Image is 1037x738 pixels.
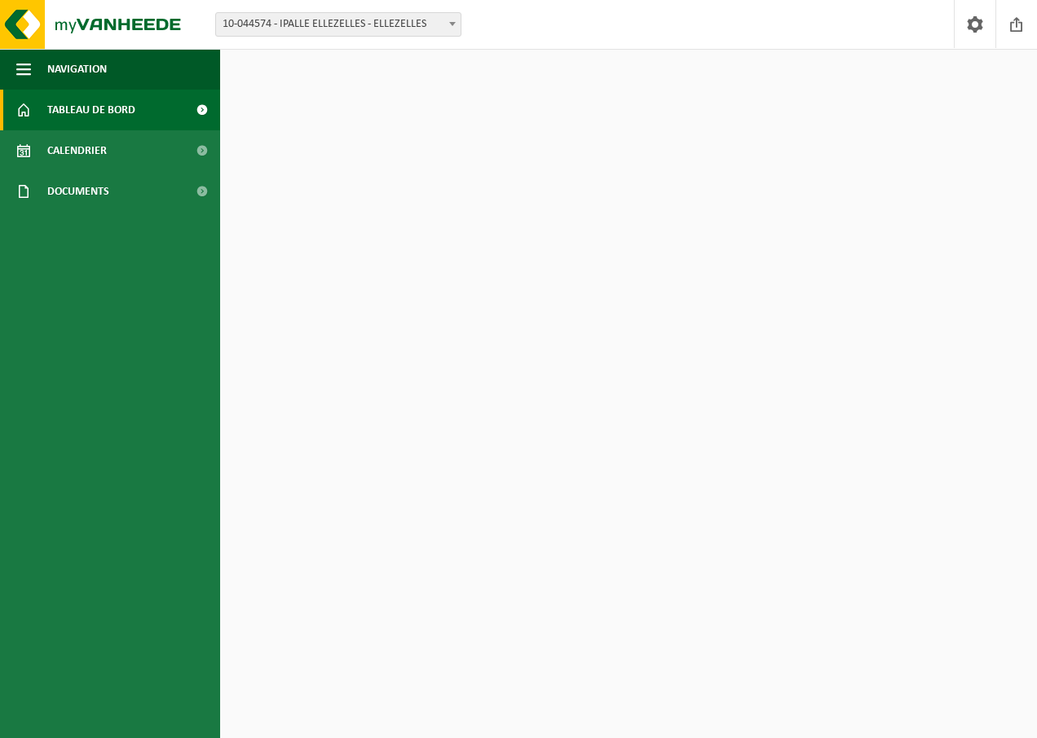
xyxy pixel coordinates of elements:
span: Calendrier [47,130,107,171]
span: Tableau de bord [47,90,135,130]
span: 10-044574 - IPALLE ELLEZELLES - ELLEZELLES [215,12,461,37]
span: 10-044574 - IPALLE ELLEZELLES - ELLEZELLES [216,13,461,36]
span: Navigation [47,49,107,90]
span: Documents [47,171,109,212]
